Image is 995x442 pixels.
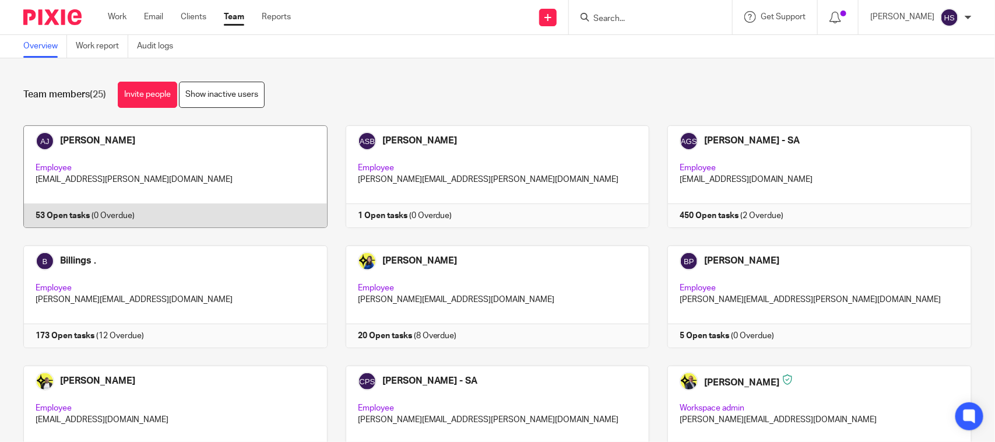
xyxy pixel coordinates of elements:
img: svg%3E [940,8,959,27]
a: Overview [23,35,67,58]
span: Get Support [761,13,806,21]
a: Reports [262,11,291,23]
input: Search [592,14,697,24]
a: Email [144,11,163,23]
a: Audit logs [137,35,182,58]
a: Show inactive users [179,82,265,108]
a: Work [108,11,126,23]
span: (25) [90,90,106,99]
img: Pixie [23,9,82,25]
a: Team [224,11,244,23]
a: Work report [76,35,128,58]
a: Clients [181,11,206,23]
h1: Team members [23,89,106,101]
a: Invite people [118,82,177,108]
p: [PERSON_NAME] [870,11,934,23]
